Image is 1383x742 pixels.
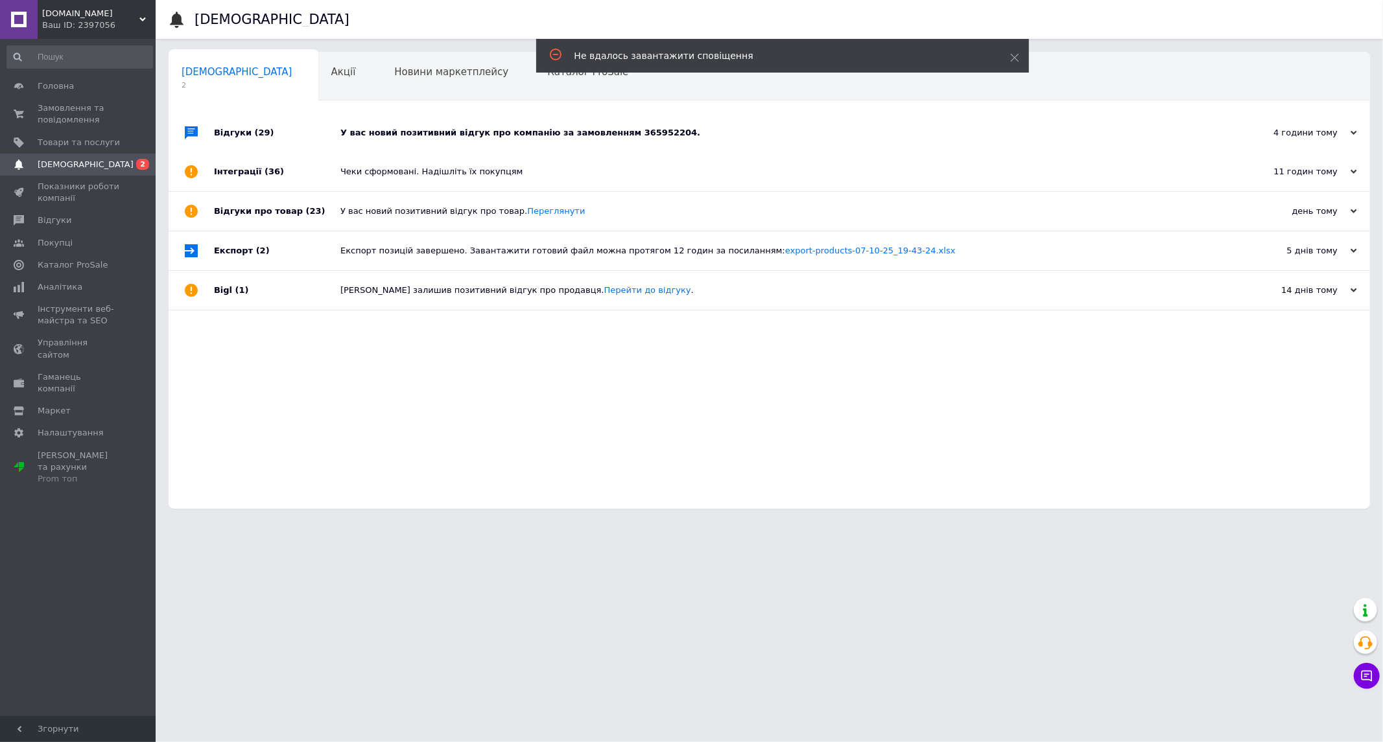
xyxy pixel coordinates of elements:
[785,246,956,255] a: export-products-07-10-25_19-43-24.xlsx
[38,405,71,417] span: Маркет
[1227,205,1357,217] div: день тому
[394,66,508,78] span: Новини маркетплейсу
[38,102,120,126] span: Замовлення та повідомлення
[340,127,1227,139] div: У вас новий позитивний відгук про компанію за замовленням 365952204.
[235,285,249,295] span: (1)
[574,49,978,62] div: Не вдалось завантажити сповіщення
[527,206,585,216] a: Переглянути
[38,214,71,226] span: Відгуки
[182,66,292,78] span: [DEMOGRAPHIC_DATA]
[214,231,340,270] div: Експорт
[214,113,340,152] div: Відгуки
[306,206,325,216] span: (23)
[38,450,120,485] span: [PERSON_NAME] та рахунки
[38,137,120,148] span: Товари та послуги
[182,80,292,90] span: 2
[38,259,108,271] span: Каталог ProSale
[42,19,156,31] div: Ваш ID: 2397056
[6,45,153,69] input: Пошук
[136,159,149,170] span: 2
[256,246,270,255] span: (2)
[38,337,120,360] span: Управління сайтом
[38,159,134,170] span: [DEMOGRAPHIC_DATA]
[214,192,340,231] div: Відгуки про товар
[340,245,1227,257] div: Експорт позицій завершено. Завантажити готовий файл можна протягом 12 годин за посиланням:
[38,281,82,293] span: Аналітика
[38,473,120,485] div: Prom топ
[38,181,120,204] span: Показники роботи компанії
[214,152,340,191] div: Інтеграції
[255,128,274,137] span: (29)
[340,284,1227,296] div: [PERSON_NAME] залишив позитивний відгук про продавця. .
[38,237,73,249] span: Покупці
[1354,663,1380,689] button: Чат з покупцем
[604,285,691,295] a: Перейти до відгуку
[42,8,139,19] span: Memory-Store.com.ua
[1227,166,1357,178] div: 11 годин тому
[1227,245,1357,257] div: 5 днів тому
[214,271,340,310] div: Bigl
[38,303,120,327] span: Інструменти веб-майстра та SEO
[1227,284,1357,296] div: 14 днів тому
[38,80,74,92] span: Головна
[331,66,356,78] span: Акції
[38,427,104,439] span: Налаштування
[195,12,349,27] h1: [DEMOGRAPHIC_DATA]
[265,167,284,176] span: (36)
[1227,127,1357,139] div: 4 години тому
[340,205,1227,217] div: У вас новий позитивний відгук про товар.
[340,166,1227,178] div: Чеки сформовані. Надішліть їх покупцям
[38,371,120,395] span: Гаманець компанії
